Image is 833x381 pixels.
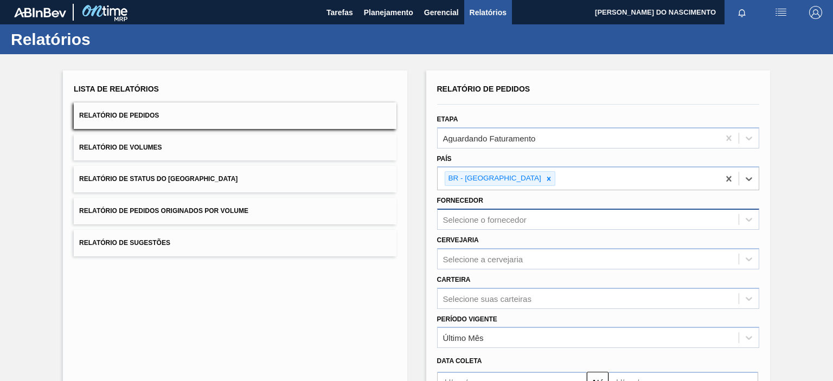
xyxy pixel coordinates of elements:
label: Período Vigente [437,315,497,323]
button: Relatório de Pedidos [74,102,396,129]
span: Relatório de Sugestões [79,239,170,247]
div: Selecione suas carteiras [443,294,531,303]
label: Etapa [437,115,458,123]
h1: Relatórios [11,33,203,46]
span: Relatório de Pedidos [437,85,530,93]
label: Carteira [437,276,471,283]
button: Relatório de Pedidos Originados por Volume [74,198,396,224]
span: Relatório de Status do [GEOGRAPHIC_DATA] [79,175,238,183]
button: Notificações [725,5,759,20]
div: Último Mês [443,333,484,343]
span: Relatório de Volumes [79,144,162,151]
div: Aguardando Faturamento [443,133,536,143]
button: Relatório de Volumes [74,134,396,161]
img: Logout [809,6,822,19]
span: Relatório de Pedidos Originados por Volume [79,207,248,215]
label: Fornecedor [437,197,483,204]
div: BR - [GEOGRAPHIC_DATA] [445,172,543,185]
span: Planejamento [364,6,413,19]
span: Data coleta [437,357,482,365]
img: TNhmsLtSVTkK8tSr43FrP2fwEKptu5GPRR3wAAAABJRU5ErkJggg== [14,8,66,17]
button: Relatório de Sugestões [74,230,396,256]
span: Gerencial [424,6,459,19]
button: Relatório de Status do [GEOGRAPHIC_DATA] [74,166,396,192]
img: userActions [774,6,787,19]
span: Relatório de Pedidos [79,112,159,119]
label: Cervejaria [437,236,479,244]
span: Relatórios [470,6,507,19]
div: Selecione a cervejaria [443,254,523,263]
label: País [437,155,452,163]
span: Lista de Relatórios [74,85,159,93]
span: Tarefas [326,6,353,19]
div: Selecione o fornecedor [443,215,527,224]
